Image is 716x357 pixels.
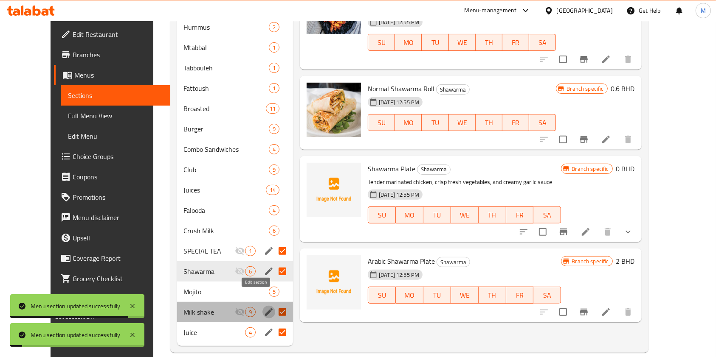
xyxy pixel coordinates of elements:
[177,58,293,78] div: Tabbouleh1
[266,103,279,114] div: items
[563,85,607,93] span: Branch specific
[368,255,435,268] span: Arabic Shawarma Plate
[184,266,235,276] span: Shawarma
[245,329,255,337] span: 4
[399,289,420,301] span: MO
[269,42,279,53] div: items
[568,257,612,265] span: Branch specific
[269,227,279,235] span: 6
[554,303,572,321] span: Select to update
[482,209,503,221] span: TH
[269,64,279,72] span: 1
[184,103,266,114] div: Broasted
[465,6,517,16] div: Menu-management
[31,330,121,340] div: Menu section updated successfully
[618,129,638,150] button: delete
[262,245,275,257] button: edit
[534,223,552,241] span: Select to update
[506,117,526,129] span: FR
[427,289,448,301] span: TU
[54,65,170,85] a: Menus
[396,206,423,223] button: MO
[479,287,506,304] button: TH
[184,63,269,73] span: Tabbouleh
[177,37,293,58] div: Mtabbal1
[184,246,235,256] span: SPECIAL TEA
[701,6,706,15] span: M
[177,302,293,322] div: Milk shake9edit
[601,307,611,317] a: Edit menu item
[502,114,529,131] button: FR
[533,36,553,49] span: SA
[399,209,420,221] span: MO
[368,114,395,131] button: SU
[184,165,269,175] div: Club
[454,289,475,301] span: WE
[73,29,163,39] span: Edit Restaurant
[269,83,279,93] div: items
[452,36,472,49] span: WE
[533,206,561,223] button: SA
[553,222,574,242] button: Branch-specific-item
[262,326,275,339] button: edit
[269,166,279,174] span: 9
[554,131,572,148] span: Select to update
[368,287,396,304] button: SU
[177,180,293,200] div: Juices14
[269,63,279,73] div: items
[574,302,594,322] button: Branch-specific-item
[245,268,255,276] span: 6
[61,106,170,126] a: Full Menu View
[598,222,618,242] button: delete
[269,125,279,133] span: 9
[601,54,611,64] a: Edit menu item
[425,117,445,129] span: TU
[73,253,163,263] span: Coverage Report
[54,146,170,167] a: Choice Groups
[73,172,163,182] span: Coupons
[372,117,392,129] span: SU
[54,24,170,45] a: Edit Restaurant
[73,50,163,60] span: Branches
[269,84,279,92] span: 1
[269,145,279,153] span: 4
[177,322,293,343] div: Juice4edit
[184,83,269,93] span: Fattoush
[184,205,269,215] span: Falooda
[31,301,121,311] div: Menu section updated successfully
[618,302,638,322] button: delete
[184,327,245,337] div: Juice
[266,105,279,113] span: 11
[616,255,635,267] h6: 2 BHD
[245,327,256,337] div: items
[368,177,561,187] p: Tender marinated chicken, crisp fresh vegetables, and creamy garlic sauce
[61,126,170,146] a: Edit Menu
[529,34,556,51] button: SA
[513,222,534,242] button: sort-choices
[269,44,279,52] span: 1
[177,261,293,282] div: Shawarma6edit
[269,22,279,32] div: items
[427,209,448,221] span: TU
[307,163,361,217] img: Shawarma Plate
[177,200,293,220] div: Falooda4
[454,209,475,221] span: WE
[425,36,445,49] span: TU
[417,165,450,174] span: Shawarma
[529,114,556,131] button: SA
[398,36,418,49] span: MO
[375,98,423,106] span: [DATE] 12:55 PM
[368,82,434,95] span: Normal Shawarma Roll
[269,23,279,31] span: 2
[375,18,423,26] span: [DATE] 12:55 PM
[307,255,361,310] img: Arabic Shawarma Plate
[510,209,530,221] span: FR
[611,83,635,95] h6: 0.6 BHD
[61,85,170,106] a: Sections
[266,186,279,194] span: 14
[449,34,476,51] button: WE
[184,22,269,32] span: Hummus
[368,162,415,175] span: Shawarma Plate
[479,36,499,49] span: TH
[177,98,293,119] div: Broasted11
